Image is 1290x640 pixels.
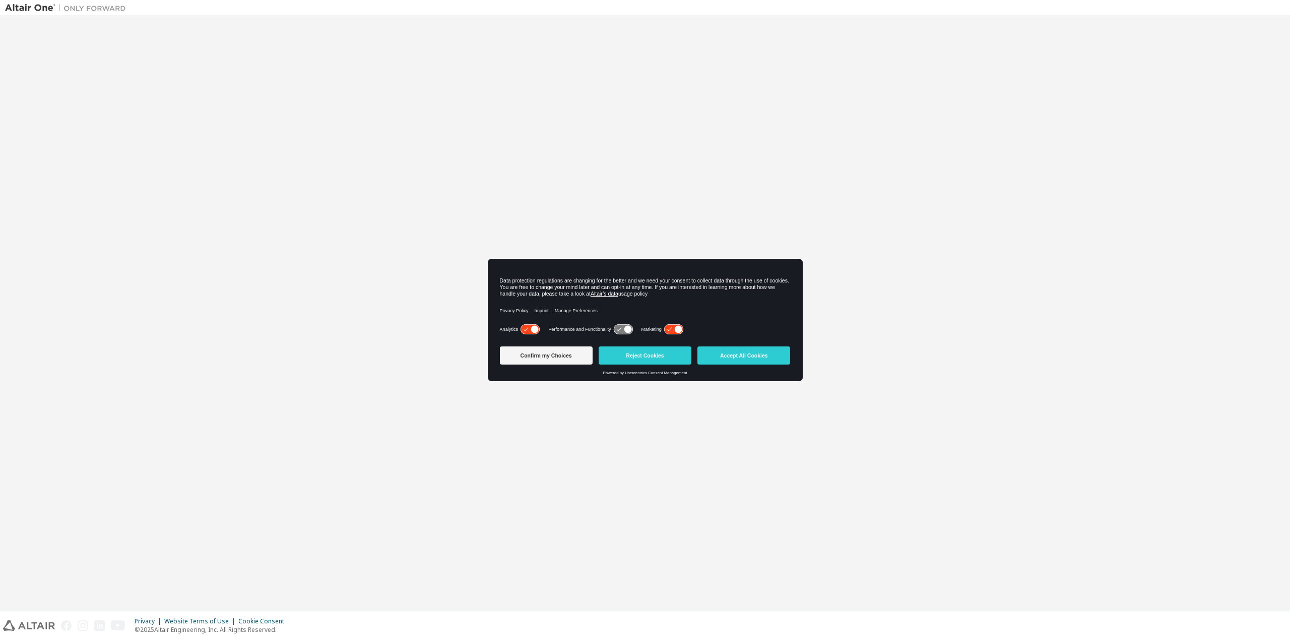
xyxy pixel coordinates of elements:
img: youtube.svg [111,620,125,631]
div: Website Terms of Use [164,617,238,625]
div: Cookie Consent [238,617,290,625]
div: Privacy [135,617,164,625]
img: linkedin.svg [94,620,105,631]
img: altair_logo.svg [3,620,55,631]
img: instagram.svg [78,620,88,631]
img: facebook.svg [61,620,72,631]
p: © 2025 Altair Engineering, Inc. All Rights Reserved. [135,625,290,634]
img: Altair One [5,3,131,13]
